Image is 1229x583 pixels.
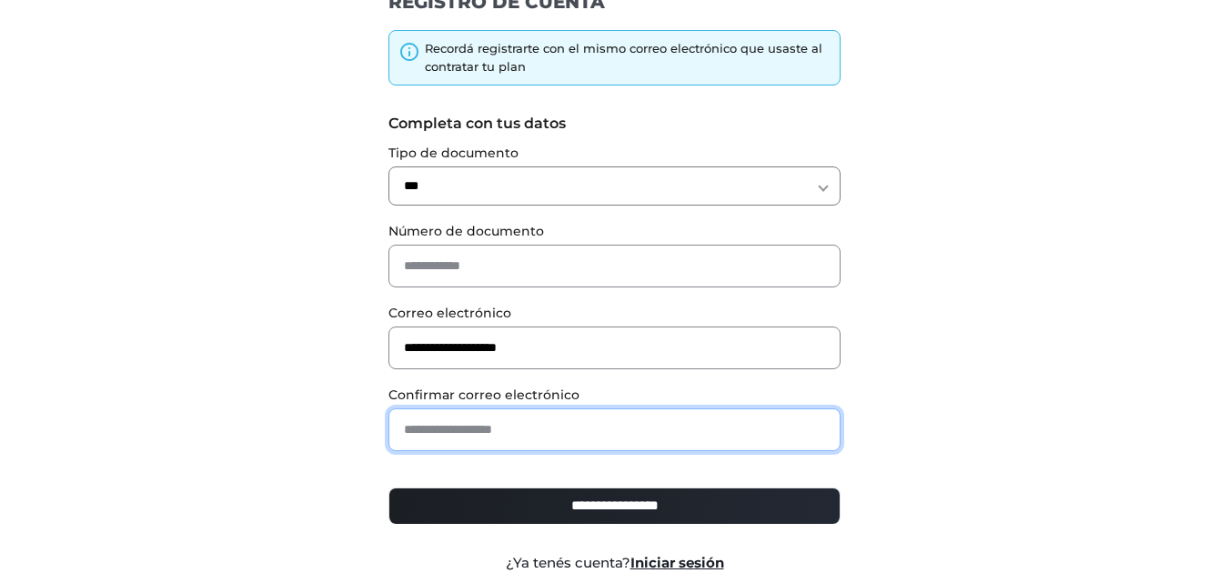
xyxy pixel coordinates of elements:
[630,554,724,571] a: Iniciar sesión
[375,553,854,574] div: ¿Ya tenés cuenta?
[388,386,841,405] label: Confirmar correo electrónico
[388,144,841,163] label: Tipo de documento
[388,304,841,323] label: Correo electrónico
[388,222,841,241] label: Número de documento
[425,40,831,75] div: Recordá registrarte con el mismo correo electrónico que usaste al contratar tu plan
[388,113,841,135] label: Completa con tus datos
